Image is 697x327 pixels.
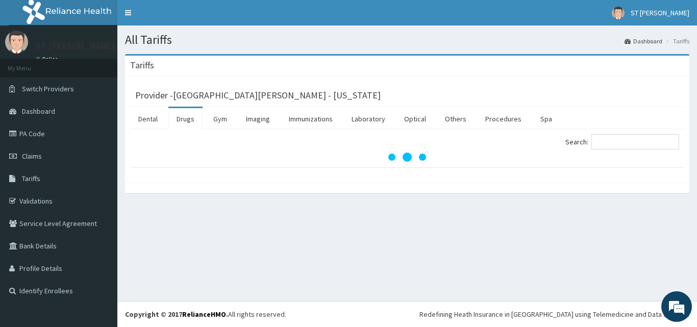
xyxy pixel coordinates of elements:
a: Immunizations [281,108,341,130]
a: Dashboard [625,37,662,45]
span: Switch Providers [22,84,74,93]
img: User Image [5,31,28,54]
a: Imaging [238,108,278,130]
svg: audio-loading [387,137,428,178]
div: Chat with us now [53,57,171,70]
div: Minimize live chat window [167,5,192,30]
a: Optical [396,108,434,130]
span: ST [PERSON_NAME] [631,8,689,17]
strong: Copyright © 2017 . [125,310,228,319]
span: Tariffs [22,174,40,183]
footer: All rights reserved. [117,301,697,327]
a: Drugs [168,108,203,130]
a: RelianceHMO [182,310,226,319]
input: Search: [591,134,679,149]
textarea: Type your message and hit 'Enter' [5,218,194,254]
a: Others [437,108,475,130]
h3: Tariffs [130,61,154,70]
a: Online [36,56,60,63]
a: Gym [205,108,235,130]
a: Laboratory [343,108,393,130]
h3: Provider - [GEOGRAPHIC_DATA][PERSON_NAME] - [US_STATE] [135,91,381,100]
p: ST [PERSON_NAME] [36,41,115,51]
img: d_794563401_company_1708531726252_794563401 [19,51,41,77]
li: Tariffs [663,37,689,45]
span: Claims [22,152,42,161]
a: Spa [532,108,560,130]
label: Search: [565,134,679,149]
a: Dental [130,108,166,130]
img: User Image [612,7,625,19]
span: We're online! [59,98,141,202]
div: Redefining Heath Insurance in [GEOGRAPHIC_DATA] using Telemedicine and Data Science! [419,309,689,319]
a: Procedures [477,108,530,130]
span: Dashboard [22,107,55,116]
h1: All Tariffs [125,33,689,46]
